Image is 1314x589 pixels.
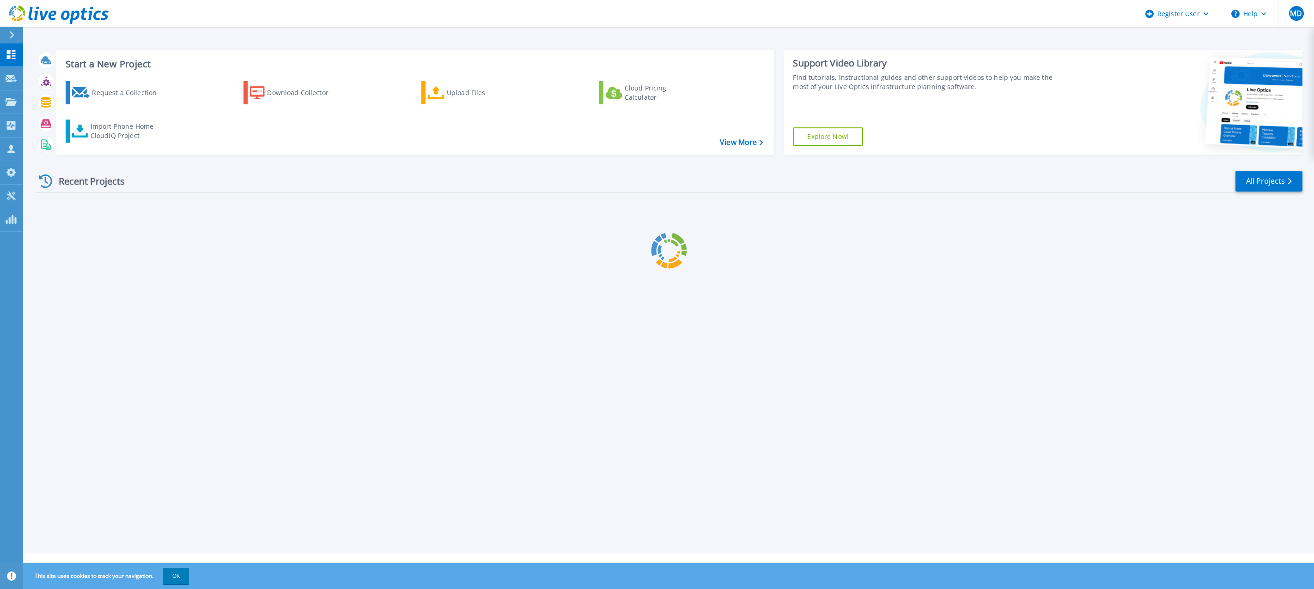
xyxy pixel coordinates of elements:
[66,59,763,69] h3: Start a New Project
[36,170,137,192] div: Recent Projects
[625,84,699,102] div: Cloud Pricing Calculator
[793,127,863,146] a: Explore Now!
[66,81,169,104] a: Request a Collection
[163,568,189,584] button: OK
[92,84,166,102] div: Request a Collection
[793,57,1062,69] div: Support Video Library
[91,122,163,140] div: Import Phone Home CloudIQ Project
[1290,10,1302,17] span: MD
[25,568,189,584] span: This site uses cookies to track your navigation.
[720,138,763,147] a: View More
[599,81,702,104] a: Cloud Pricing Calculator
[447,84,521,102] div: Upload Files
[267,84,341,102] div: Download Collector
[243,81,347,104] a: Download Collector
[793,73,1062,91] div: Find tutorials, instructional guides and other support videos to help you make the most of your L...
[421,81,524,104] a: Upload Files
[1235,171,1302,192] a: All Projects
